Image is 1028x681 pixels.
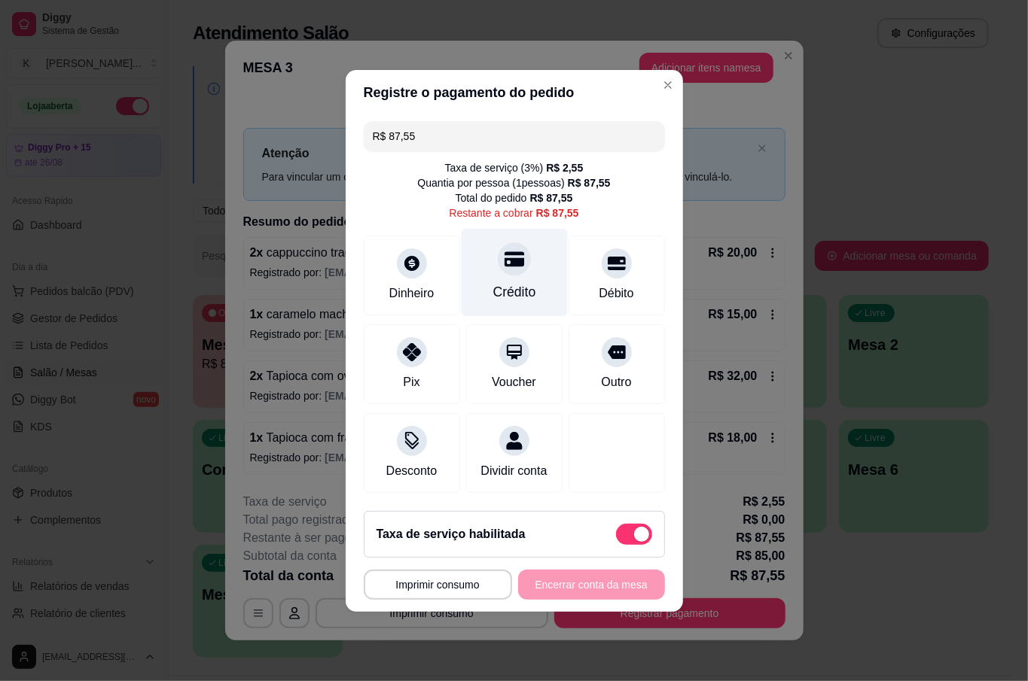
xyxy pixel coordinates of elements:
[377,525,526,543] h2: Taxa de serviço habilitada
[568,175,611,190] div: R$ 87,55
[480,462,547,480] div: Dividir conta
[417,175,610,190] div: Quantia por pessoa ( 1 pessoas)
[389,284,435,302] div: Dinheiro
[403,373,419,391] div: Pix
[546,160,583,175] div: R$ 2,55
[456,190,573,205] div: Total do pedido
[386,462,438,480] div: Desconto
[536,205,579,220] div: R$ 87,55
[373,121,656,151] input: Ex.: hambúrguer de cordeiro
[492,373,536,391] div: Voucher
[599,284,633,302] div: Débito
[656,73,680,97] button: Close
[449,205,578,220] div: Restante a cobrar
[530,190,573,205] div: R$ 87,55
[364,570,512,600] button: Imprimir consumo
[601,373,631,391] div: Outro
[445,160,584,175] div: Taxa de serviço ( 3 %)
[493,282,535,302] div: Crédito
[346,70,683,115] header: Registre o pagamento do pedido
